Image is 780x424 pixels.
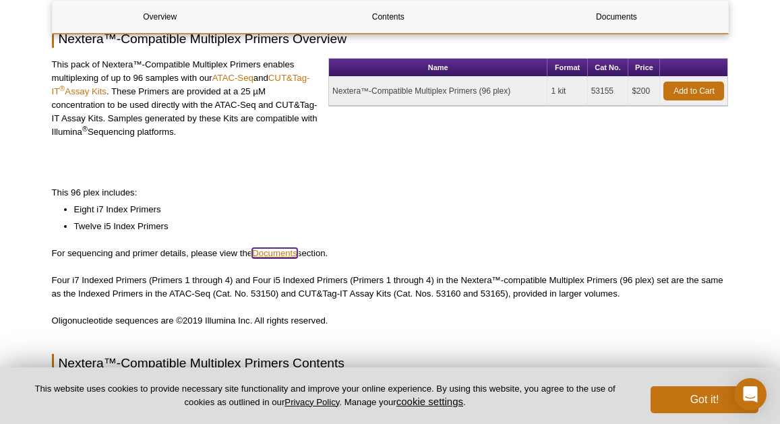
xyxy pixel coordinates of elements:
button: cookie settings [396,396,463,407]
h2: Nextera™-Compatible Multiplex Primers Overview [52,30,729,48]
a: Documents [252,248,297,258]
sup: ® [59,84,65,92]
a: Add to Cart [663,82,724,100]
p: Oligonucleotide sequences are ©2019 Illumina Inc. All rights reserved. [52,314,729,328]
li: Twelve i5 Index Primers [74,220,715,233]
p: This website uses cookies to provide necessary site functionality and improve your online experie... [22,383,628,408]
h2: Nextera™-Compatible Multiplex Primers Contents [52,354,729,372]
th: Cat No. [588,59,629,77]
p: This pack of Nextera™-Compatible Multiplex Primers enables multiplexing of up to 96 samples with ... [52,58,319,139]
th: Format [547,59,587,77]
a: Documents [509,1,724,33]
a: Overview [53,1,268,33]
a: Privacy Policy [284,397,339,407]
td: 1 kit [547,77,587,106]
th: Name [329,59,547,77]
td: Nextera™-Compatible Multiplex Primers (96 plex) [329,77,547,106]
a: ATAC-Seq [212,73,253,83]
p: This 96 plex includes: [52,186,729,200]
th: Price [628,59,660,77]
div: Open Intercom Messenger [734,378,767,411]
p: Four i7 Indexed Primers (Primers 1 through 4) and Four i5 Indexed Primers (Primers 1 through 4) i... [52,274,729,301]
td: 53155 [588,77,629,106]
a: Contents [280,1,496,33]
p: For sequencing and primer details, please view the section. [52,247,729,260]
button: Got it! [651,386,758,413]
li: Eight i7 Index Primers [74,203,715,216]
td: $200 [628,77,660,106]
sup: ® [82,125,88,133]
